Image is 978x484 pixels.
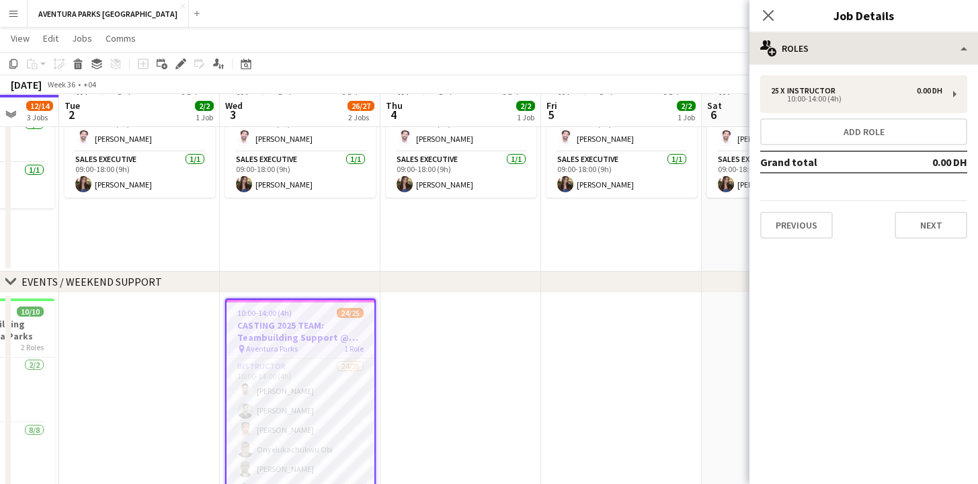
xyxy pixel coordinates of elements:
span: 6 [705,107,722,122]
button: Add role [760,118,967,145]
span: Wed [225,99,243,112]
td: 0.00 DH [888,151,967,173]
app-card-role: Facilitator1/109:00-18:00 (9h)[PERSON_NAME] [225,106,376,152]
div: 1 Job [196,112,213,122]
span: 10/10 [17,307,44,317]
span: Fri [546,99,557,112]
app-card-role: Facilitator1/109:00-18:00 (9h)[PERSON_NAME] [386,106,536,152]
span: Edit [43,32,58,44]
div: [DATE] [11,78,42,91]
app-card-role: Facilitator1/109:00-18:00 (9h)[PERSON_NAME] [65,106,215,152]
span: 4 [384,107,403,122]
div: EVENTS / WEEKEND SUPPORT [22,275,162,288]
span: 2 [63,107,80,122]
app-card-role: Facilitator1/109:00-18:00 (9h)[PERSON_NAME] [546,106,697,152]
div: Instructor [787,86,841,95]
div: 25 x [771,86,787,95]
a: View [5,30,35,47]
app-card-role: Sales Executive1/109:00-18:00 (9h)[PERSON_NAME] [546,152,697,198]
span: 2 Roles [21,342,44,352]
a: Jobs [67,30,97,47]
h3: CASTING 2025 TEAM: Teambuilding Support @ Aventura Parks [227,319,374,344]
a: Edit [38,30,64,47]
span: 10:00-14:00 (4h) [237,308,292,318]
div: 2 Jobs [348,112,374,122]
span: Thu [386,99,403,112]
button: Next [895,212,967,239]
span: 26/27 [348,101,374,111]
span: Tue [65,99,80,112]
span: Comms [106,32,136,44]
span: Jobs [72,32,92,44]
div: 0.00 DH [917,86,942,95]
span: 2/2 [516,101,535,111]
div: 1 Job [517,112,534,122]
app-card-role: Sales Executive1/109:00-18:00 (9h)[PERSON_NAME] [225,152,376,198]
div: +04 [83,79,96,89]
td: Grand total [760,151,888,173]
span: 2/2 [195,101,214,111]
span: 2/2 [677,101,696,111]
div: Roles [749,32,978,65]
span: View [11,32,30,44]
span: Sat [707,99,722,112]
span: 3 [223,107,243,122]
span: 24/25 [337,308,364,318]
a: Comms [100,30,141,47]
div: 3 Jobs [27,112,52,122]
div: 10:00-14:00 (4h) [771,95,942,102]
span: 5 [544,107,557,122]
span: Aventura Parks [246,344,298,354]
button: AVENTURA PARKS [GEOGRAPHIC_DATA] [28,1,189,27]
app-card-role: Sales Executive1/109:00-18:00 (9h)[PERSON_NAME] [707,152,858,198]
h3: Job Details [749,7,978,24]
button: Previous [760,212,833,239]
span: 12/14 [26,101,53,111]
div: 1 Job [678,112,695,122]
app-card-role: Facilitator1/109:00-18:00 (9h)[PERSON_NAME] [707,106,858,152]
app-card-role: Sales Executive1/109:00-18:00 (9h)[PERSON_NAME] [386,152,536,198]
span: 1 Role [344,344,364,354]
span: Week 36 [44,79,78,89]
app-card-role: Sales Executive1/109:00-18:00 (9h)[PERSON_NAME] [65,152,215,198]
